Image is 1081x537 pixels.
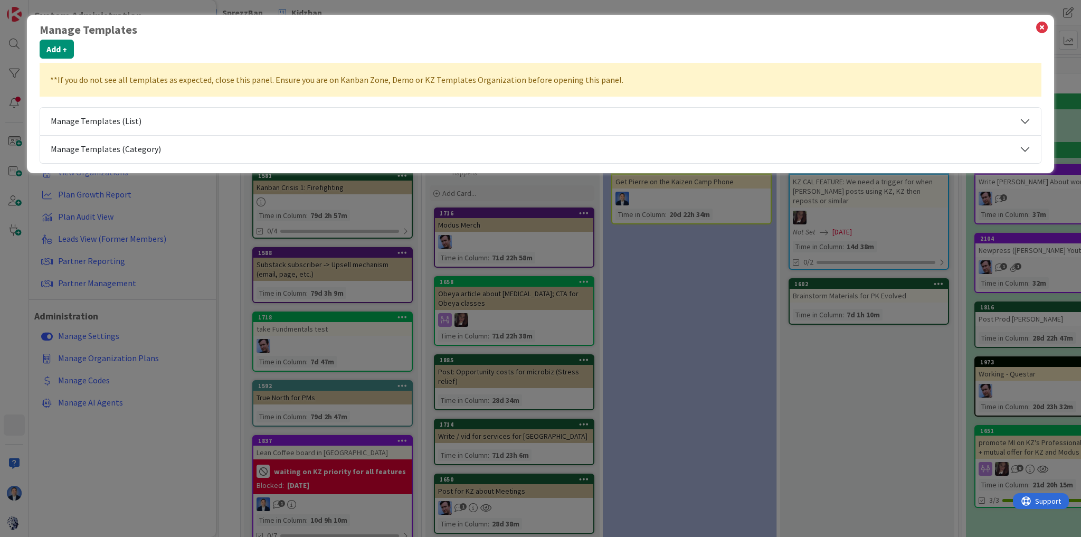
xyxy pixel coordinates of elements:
[22,2,48,14] span: Support
[40,108,1041,135] button: Manage Templates (List)
[40,63,1041,97] div: **If you do not see all templates as expected, close this panel. Ensure you are on Kanban Zone, D...
[40,40,74,59] button: Add +
[40,136,1041,163] button: Manage Templates (Category)
[40,23,1041,36] h1: Manage Templates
